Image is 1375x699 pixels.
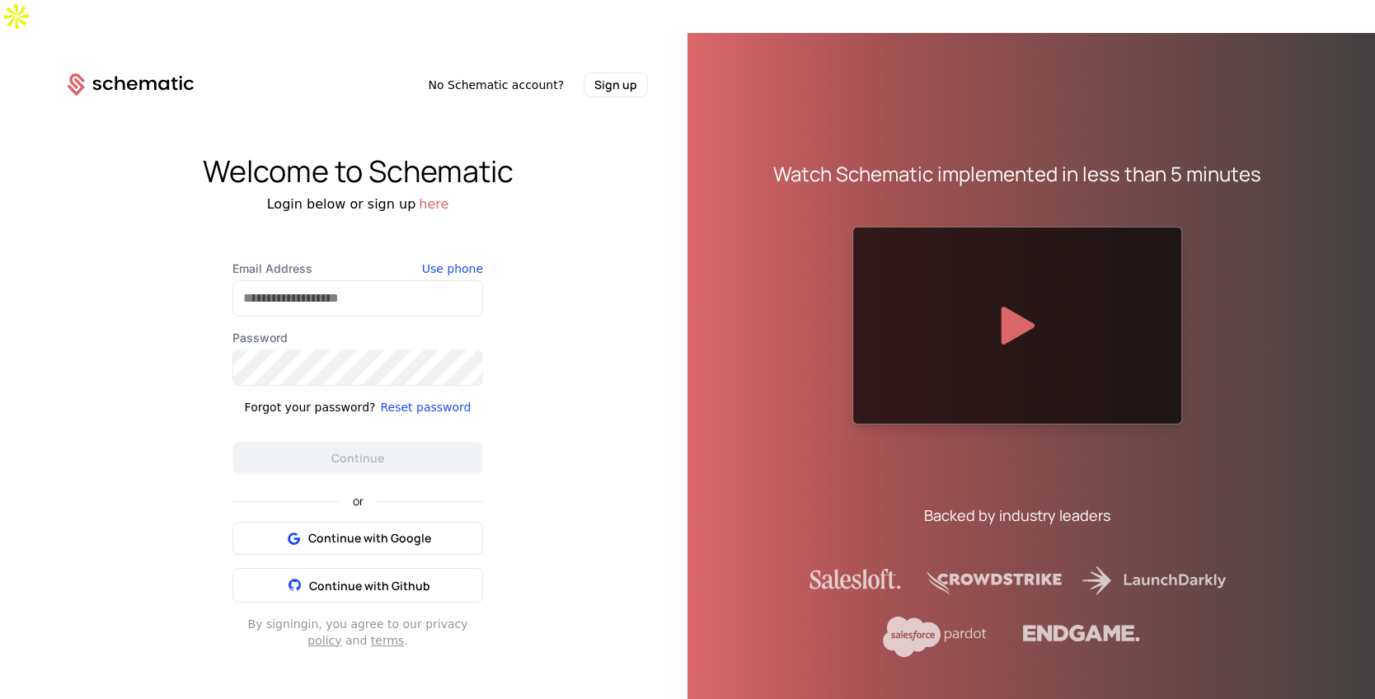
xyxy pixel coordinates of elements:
span: Continue with Github [309,578,430,593]
label: Password [232,330,483,346]
button: Use phone [422,260,483,277]
span: No Schematic account? [428,77,564,93]
button: Continue with Github [232,568,483,603]
div: Watch Schematic implemented in less than 5 minutes [773,161,1261,187]
span: Continue with Google [308,530,431,547]
div: Backed by industry leaders [924,504,1110,527]
a: policy [307,634,341,647]
div: Forgot your password? [245,399,376,415]
div: Welcome to Schematic [28,155,687,188]
button: Continue with Google [232,522,483,555]
label: Email Address [232,260,483,277]
button: Sign up [584,73,648,97]
button: here [419,195,448,214]
div: By signing in , you agree to our privacy and . [232,616,483,649]
button: Continue [232,442,483,475]
div: Login below or sign up [28,195,687,214]
button: Reset password [380,399,471,415]
a: terms [371,634,405,647]
span: or [340,495,377,507]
